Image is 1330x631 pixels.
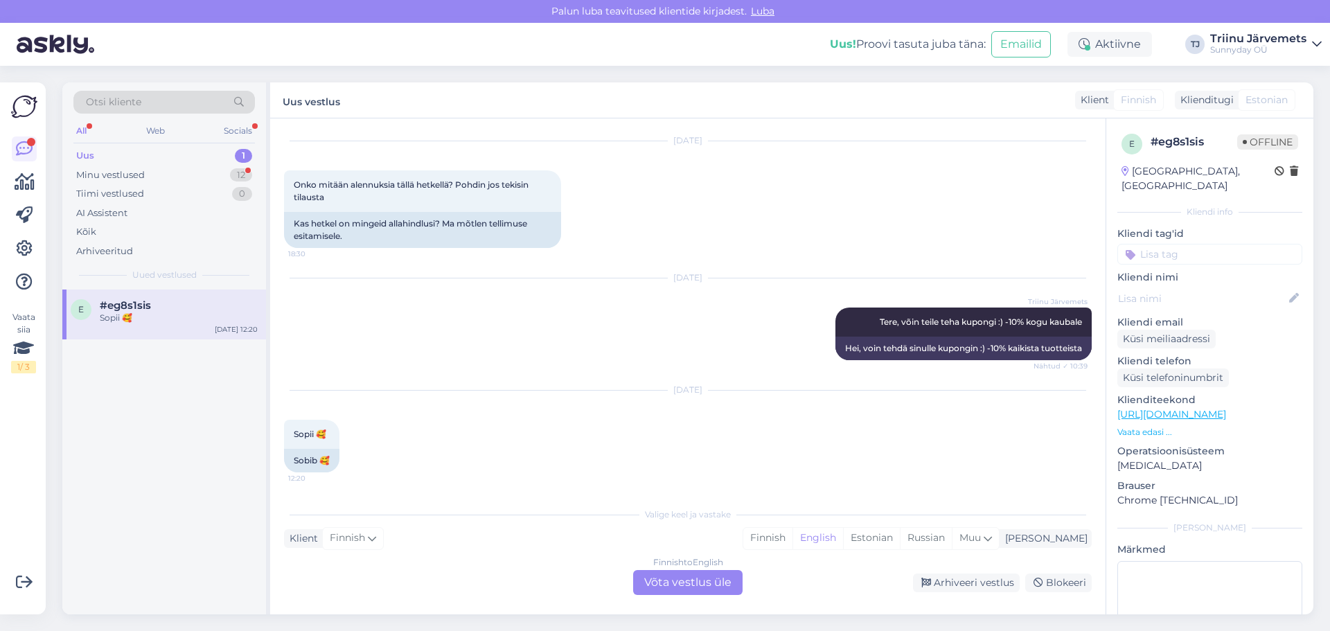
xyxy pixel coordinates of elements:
span: e [1129,139,1135,149]
div: Klient [1075,93,1109,107]
a: [URL][DOMAIN_NAME] [1117,408,1226,420]
div: Kas hetkel on mingeid allahindlusi? Ma mõtlen tellimuse esitamisele. [284,212,561,248]
span: Luba [747,5,779,17]
div: Sunnyday OÜ [1210,44,1306,55]
div: Proovi tasuta juba täna: [830,36,986,53]
div: 0 [232,187,252,201]
div: Blokeeri [1025,574,1092,592]
span: Uued vestlused [132,269,197,281]
span: Sopii 🥰 [294,429,326,439]
span: Triinu Järvemets [1028,296,1088,307]
div: Triinu Järvemets [1210,33,1306,44]
div: 12 [230,168,252,182]
p: [MEDICAL_DATA] [1117,459,1302,473]
div: Sopii 🥰 [100,312,258,324]
span: #eg8s1sis [100,299,151,312]
div: # eg8s1sis [1151,134,1237,150]
span: Nähtud ✓ 10:39 [1034,361,1088,371]
div: Klient [284,531,318,546]
div: Tiimi vestlused [76,187,144,201]
div: Finnish to English [653,556,723,569]
label: Uus vestlus [283,91,340,109]
div: AI Assistent [76,206,127,220]
p: Brauser [1117,479,1302,493]
p: Operatsioonisüsteem [1117,444,1302,459]
p: Kliendi tag'id [1117,226,1302,241]
input: Lisa nimi [1118,291,1286,306]
p: Kliendi telefon [1117,354,1302,368]
img: Askly Logo [11,94,37,120]
span: Onko mitään alennuksia tällä hetkellä? Pohdin jos tekisin tilausta [294,179,531,202]
span: Otsi kliente [86,95,141,109]
b: Uus! [830,37,856,51]
span: e [78,304,84,314]
p: Vaata edasi ... [1117,426,1302,438]
span: Finnish [1121,93,1156,107]
div: Russian [900,528,952,549]
div: Võta vestlus üle [633,570,743,595]
span: Offline [1237,134,1298,150]
div: Sobib 🥰 [284,449,339,472]
div: Uus [76,149,94,163]
div: English [792,528,843,549]
button: Emailid [991,31,1051,57]
div: Web [143,122,168,140]
div: Kliendi info [1117,206,1302,218]
div: Vaata siia [11,311,36,373]
p: Chrome [TECHNICAL_ID] [1117,493,1302,508]
input: Lisa tag [1117,244,1302,265]
p: Märkmed [1117,542,1302,557]
div: Arhiveeri vestlus [913,574,1020,592]
div: All [73,122,89,140]
div: Socials [221,122,255,140]
div: Finnish [743,528,792,549]
div: Valige keel ja vastake [284,508,1092,521]
div: 1 [235,149,252,163]
div: Klienditugi [1175,93,1234,107]
div: [PERSON_NAME] [1000,531,1088,546]
div: Hei, voin tehdä sinulle kupongin :) -10% kaikista tuotteista [835,337,1092,360]
div: [GEOGRAPHIC_DATA], [GEOGRAPHIC_DATA] [1121,164,1275,193]
span: Estonian [1245,93,1288,107]
div: Küsi telefoninumbrit [1117,368,1229,387]
div: 1 / 3 [11,361,36,373]
span: Finnish [330,531,365,546]
div: Kõik [76,225,96,239]
div: [DATE] [284,384,1092,396]
p: Kliendi nimi [1117,270,1302,285]
span: Tere, võin teile teha kupongi :) -10% kogu kaubale [880,317,1082,327]
div: [DATE] [284,272,1092,284]
div: TJ [1185,35,1205,54]
span: 12:20 [288,473,340,483]
div: [DATE] 12:20 [215,324,258,335]
a: Triinu JärvemetsSunnyday OÜ [1210,33,1322,55]
div: [PERSON_NAME] [1117,522,1302,534]
span: 18:30 [288,249,340,259]
div: Aktiivne [1067,32,1152,57]
div: Küsi meiliaadressi [1117,330,1216,348]
p: Klienditeekond [1117,393,1302,407]
p: Kliendi email [1117,315,1302,330]
div: Arhiveeritud [76,245,133,258]
span: Muu [959,531,981,544]
div: [DATE] [284,134,1092,147]
div: Estonian [843,528,900,549]
div: Minu vestlused [76,168,145,182]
